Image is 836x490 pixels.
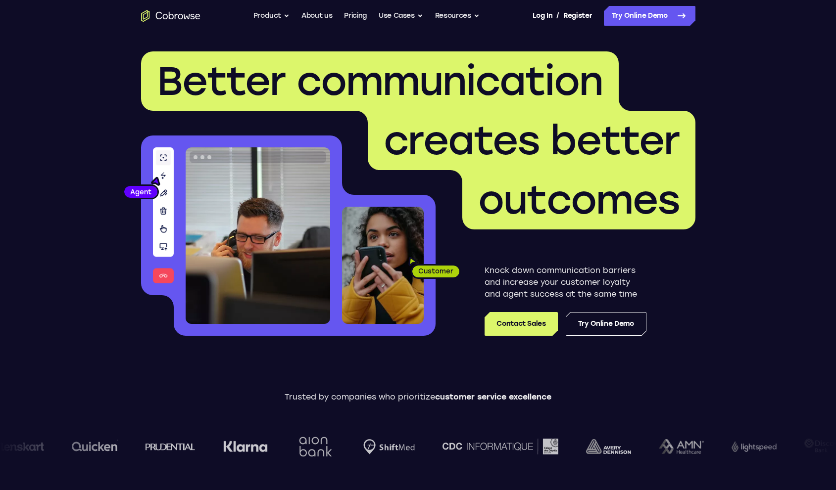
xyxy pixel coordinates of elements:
button: Use Cases [379,6,423,26]
a: About us [301,6,332,26]
p: Knock down communication barriers and increase your customer loyalty and agent success at the sam... [485,265,646,300]
a: Log In [533,6,552,26]
a: Register [563,6,592,26]
a: Try Online Demo [566,312,646,336]
img: A customer support agent talking on the phone [186,147,330,324]
img: avery-dennison [581,439,626,454]
img: CDC Informatique [438,439,553,454]
img: A customer holding their phone [342,207,424,324]
img: Aion Bank [291,427,331,467]
span: / [556,10,559,22]
img: AMN Healthcare [654,439,699,454]
span: creates better [384,117,680,164]
a: Go to the home page [141,10,200,22]
img: Shiftmed [358,439,410,454]
button: Resources [435,6,480,26]
img: prudential [141,443,191,450]
span: customer service excellence [435,392,551,401]
a: Try Online Demo [604,6,695,26]
a: Pricing [344,6,367,26]
button: Product [253,6,290,26]
span: outcomes [478,176,680,223]
a: Contact Sales [485,312,557,336]
span: Better communication [157,57,603,105]
img: Klarna [218,441,263,452]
